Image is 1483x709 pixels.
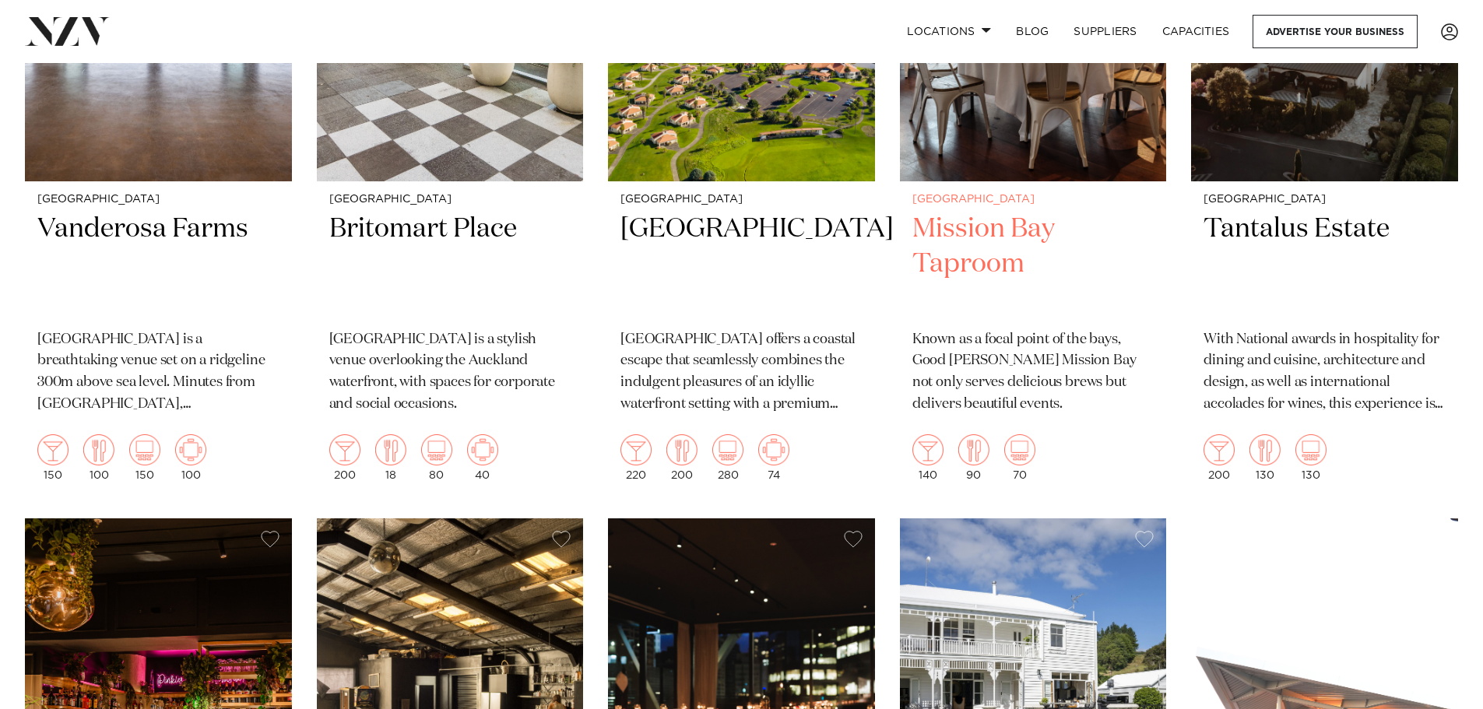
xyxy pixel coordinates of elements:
[129,434,160,481] div: 150
[758,434,789,481] div: 74
[1061,15,1149,48] a: SUPPLIERS
[912,194,1154,205] small: [GEOGRAPHIC_DATA]
[421,434,452,465] img: theatre.png
[1004,434,1035,465] img: theatre.png
[175,434,206,481] div: 100
[712,434,743,481] div: 280
[1204,434,1235,465] img: cocktail.png
[1003,15,1061,48] a: BLOG
[329,212,571,317] h2: Britomart Place
[37,329,279,416] p: [GEOGRAPHIC_DATA] is a breathtaking venue set on a ridgeline 300m above sea level. Minutes from [...
[620,434,652,465] img: cocktail.png
[421,434,452,481] div: 80
[1249,434,1281,481] div: 130
[666,434,698,481] div: 200
[958,434,989,465] img: dining.png
[25,17,110,45] img: nzv-logo.png
[467,434,498,481] div: 40
[620,329,863,416] p: [GEOGRAPHIC_DATA] offers a coastal escape that seamlessly combines the indulgent pleasures of an ...
[1253,15,1418,48] a: Advertise your business
[175,434,206,465] img: meeting.png
[712,434,743,465] img: theatre.png
[912,329,1154,416] p: Known as a focal point of the bays, Good [PERSON_NAME] Mission Bay not only serves delicious brew...
[912,434,944,465] img: cocktail.png
[329,194,571,205] small: [GEOGRAPHIC_DATA]
[83,434,114,481] div: 100
[37,194,279,205] small: [GEOGRAPHIC_DATA]
[375,434,406,465] img: dining.png
[329,329,571,416] p: [GEOGRAPHIC_DATA] is a stylish venue overlooking the Auckland waterfront, with spaces for corpora...
[37,434,69,481] div: 150
[1295,434,1327,465] img: theatre.png
[37,212,279,317] h2: Vanderosa Farms
[620,434,652,481] div: 220
[1204,329,1446,416] p: With National awards in hospitality for dining and cuisine, architecture and design, as well as i...
[666,434,698,465] img: dining.png
[83,434,114,465] img: dining.png
[958,434,989,481] div: 90
[1004,434,1035,481] div: 70
[1204,212,1446,317] h2: Tantalus Estate
[329,434,360,481] div: 200
[912,212,1154,317] h2: Mission Bay Taproom
[1150,15,1242,48] a: Capacities
[129,434,160,465] img: theatre.png
[1295,434,1327,481] div: 130
[1204,434,1235,481] div: 200
[375,434,406,481] div: 18
[329,434,360,465] img: cocktail.png
[37,434,69,465] img: cocktail.png
[912,434,944,481] div: 140
[467,434,498,465] img: meeting.png
[894,15,1003,48] a: Locations
[620,194,863,205] small: [GEOGRAPHIC_DATA]
[620,212,863,317] h2: [GEOGRAPHIC_DATA]
[758,434,789,465] img: meeting.png
[1249,434,1281,465] img: dining.png
[1204,194,1446,205] small: [GEOGRAPHIC_DATA]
